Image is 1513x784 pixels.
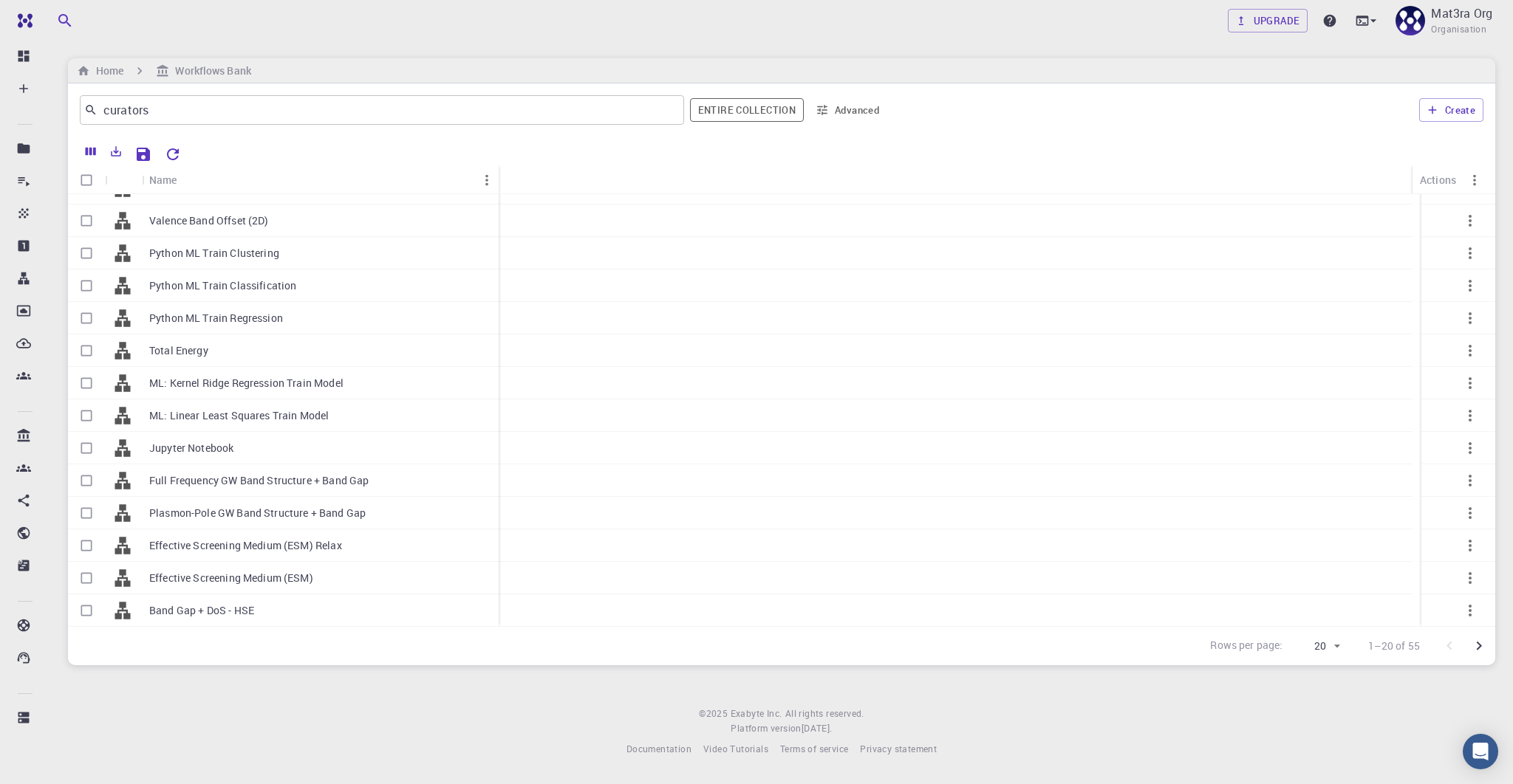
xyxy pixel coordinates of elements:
[103,140,129,163] button: Export
[149,246,279,261] p: Python ML Train Clustering
[1431,22,1486,37] span: Organisation
[810,98,887,122] button: Advanced
[169,63,250,79] h6: Workflows Bank
[105,165,142,194] div: Icon
[626,742,691,757] a: Documentation
[860,742,937,757] a: Privacy statement
[12,13,33,28] img: logo
[149,441,233,455] p: Jupyter Notebook
[142,165,499,194] div: Name
[1289,636,1345,657] div: 20
[158,140,188,169] button: Reset Explorer Settings
[802,721,833,736] a: [DATE].
[731,721,801,736] span: Platform version
[780,743,848,754] span: Terms of service
[1463,734,1498,769] div: Open Intercom Messenger
[149,473,369,488] p: Full Frequency GW Band Structure + Band Gap
[149,343,208,358] p: Total Energy
[149,376,344,391] p: ML: Kernel Ridge Regression Train Model
[149,408,329,423] p: ML: Linear Least Squares Train Model
[703,743,768,754] span: Video Tutorials
[1431,4,1492,22] p: Mat3ra Org
[90,63,123,79] h6: Home
[1464,631,1494,661] button: Go to next page
[785,706,864,721] span: All rights reserved.
[699,706,730,721] span: © 2025
[31,10,84,24] span: Support
[149,278,297,293] p: Python ML Train Classification
[129,140,158,169] button: Save Explorer Settings
[1396,6,1425,35] img: Mat3ra Org
[74,63,254,79] nav: breadcrumb
[149,311,283,326] p: Python ML Train Regression
[149,603,254,618] p: Band Gap + DoS - HSE
[475,168,499,192] button: Menu
[1420,165,1456,194] div: Actions
[149,165,177,194] div: Name
[1463,168,1486,192] button: Menu
[690,98,804,122] button: Entire collection
[1368,639,1421,653] p: 1–20 of 55
[1210,638,1283,655] p: Rows per page:
[1228,9,1308,32] button: Upgrade
[149,571,313,585] p: Effective Screening Medium (ESM)
[731,706,782,721] a: Exabyte Inc.
[780,742,848,757] a: Terms of service
[731,707,782,719] span: Exabyte Inc.
[626,743,691,754] span: Documentation
[860,743,937,754] span: Privacy statement
[149,538,342,553] p: Effective Screening Medium (ESM) Relax
[690,98,804,122] span: Filter throughout whole library including sets (folders)
[1413,165,1486,194] div: Actions
[802,722,833,734] span: [DATE] .
[1419,98,1483,122] button: Create
[78,140,103,163] button: Columns
[703,742,768,757] a: Video Tutorials
[149,213,269,228] p: Valence Band Offset (2D)
[177,168,201,192] button: Sort
[149,506,366,520] p: Plasmon-Pole GW Band Structure + Band Gap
